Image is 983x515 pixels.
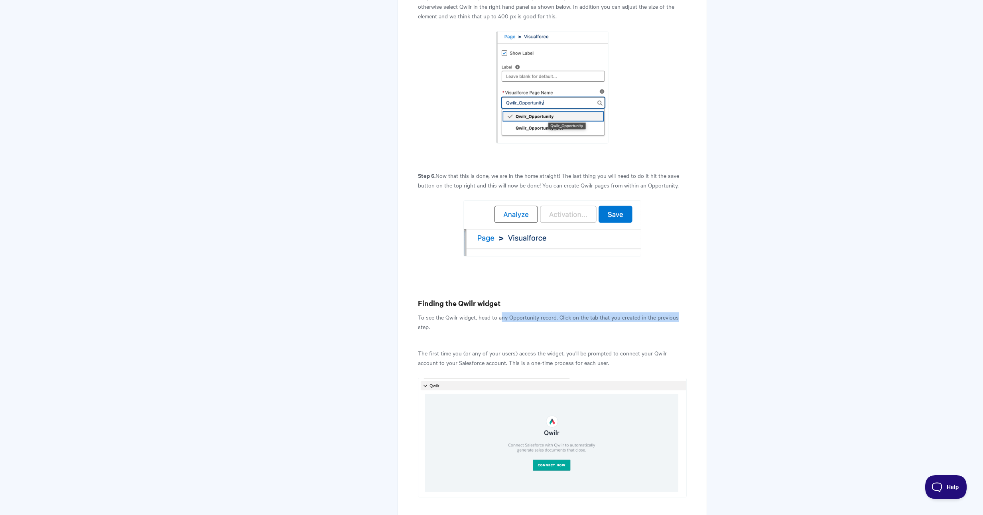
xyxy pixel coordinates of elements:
[418,171,686,190] p: Now that this is done, we are in the home straight! The last thing you will need to do it hit the...
[463,200,641,257] img: file-6FLA5t4GWf.png
[418,312,686,331] p: To see the Qwilr widget, head to any Opportunity record. Click on the tab that you created in the...
[418,171,435,180] strong: Step 6.
[418,348,686,367] p: The first time you (or any of your users) access the widget, you'll be prompted to connect your Q...
[925,475,967,499] iframe: Toggle Customer Support
[496,31,609,144] img: file-t8BCgtMP2y.png
[418,298,686,309] h3: Finding the Qwilr widget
